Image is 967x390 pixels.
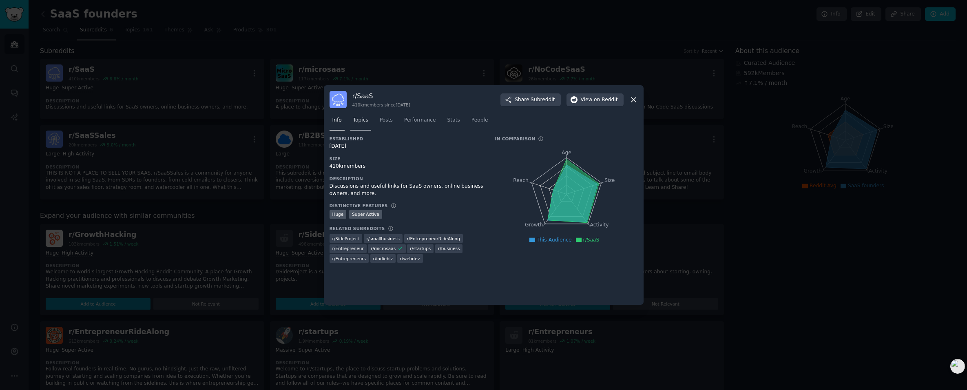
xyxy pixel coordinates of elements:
tspan: Age [562,150,571,155]
tspan: Size [604,177,615,183]
a: Posts [377,114,396,131]
a: Info [330,114,345,131]
div: Huge [330,210,347,219]
span: r/SaaS [583,237,600,243]
span: r/ Entrepreneur [332,246,364,251]
h3: Established [330,136,484,142]
span: Performance [404,117,436,124]
h3: In Comparison [495,136,536,142]
div: [DATE] [330,143,484,150]
span: This Audience [537,237,572,243]
a: People [469,114,491,131]
tspan: Growth [525,222,543,228]
tspan: Activity [590,222,609,228]
img: SaaS [330,91,347,108]
span: Stats [447,117,460,124]
span: on Reddit [594,96,617,104]
tspan: Reach [513,177,529,183]
h3: Description [330,176,484,182]
span: r/ startups [410,246,431,251]
span: r/ Entrepreneurs [332,256,366,261]
h3: Related Subreddits [330,226,385,231]
h3: r/ SaaS [352,92,410,100]
a: Topics [350,114,371,131]
span: Topics [353,117,368,124]
h3: Distinctive Features [330,203,388,208]
button: Viewon Reddit [566,93,624,106]
span: r/ webdev [400,256,420,261]
div: Super Active [349,210,382,219]
span: Share [515,96,555,104]
span: r/ microsaas [371,246,396,251]
div: 410k members [330,163,484,170]
h3: Size [330,156,484,162]
button: ShareSubreddit [500,93,560,106]
div: Discussions and useful links for SaaS owners, online business owners, and more. [330,183,484,197]
span: r/ smallbusiness [367,236,400,242]
span: Info [332,117,342,124]
span: Subreddit [531,96,555,104]
a: Performance [401,114,439,131]
span: View [581,96,618,104]
a: Stats [445,114,463,131]
span: r/ indiebiz [373,256,393,261]
span: r/ business [438,246,460,251]
span: People [471,117,488,124]
span: r/ SideProject [332,236,360,242]
div: 410k members since [DATE] [352,102,410,108]
span: Posts [380,117,393,124]
span: r/ EntrepreneurRideAlong [407,236,460,242]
